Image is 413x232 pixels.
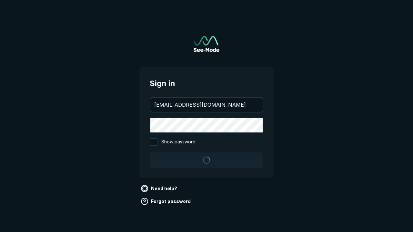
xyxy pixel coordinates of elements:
input: your@email.com [150,98,263,112]
span: Show password [161,138,196,146]
span: Sign in [150,78,263,89]
a: Need help? [139,183,180,194]
img: See-Mode Logo [194,36,219,52]
a: Forgot password [139,196,193,207]
a: Go to sign in [194,36,219,52]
